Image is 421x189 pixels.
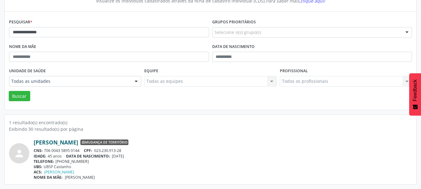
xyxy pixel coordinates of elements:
[34,164,412,169] div: UBSF Castanho
[34,159,412,164] div: [PHONE_NUMBER]
[412,79,418,101] span: Feedback
[80,139,128,145] span: Mudança de território
[9,66,46,76] label: Unidade de saúde
[280,66,308,76] label: Profissional
[44,169,74,175] a: [PERSON_NAME]
[65,175,95,180] span: [PERSON_NAME]
[214,29,261,35] span: Selecione o(s) grupo(s)
[34,154,46,159] span: IDADE:
[34,169,42,175] span: ACS:
[112,154,124,159] span: [DATE]
[212,42,255,52] label: Data de nascimento
[409,73,421,116] button: Feedback - Mostrar pesquisa
[9,17,32,27] label: Pesquisar
[14,148,25,159] i: person
[34,139,78,146] a: [PERSON_NAME]
[212,17,256,27] label: Grupos prioritários
[9,126,412,132] div: Exibindo 30 resultado(s) por página
[84,148,92,153] span: CPF:
[9,91,30,102] button: Buscar
[66,154,110,159] span: DATA DE NASCIMENTO:
[144,66,158,76] label: Equipe
[34,159,54,164] span: TELEFONE:
[34,175,63,180] span: NOME DA MÃE:
[34,154,412,159] div: 45 anos
[94,148,121,153] span: 023.230.913-28
[34,148,43,153] span: CNS:
[34,164,42,169] span: UBS:
[34,148,412,153] div: 706 0043 5895 0144
[11,78,128,84] span: Todas as unidades
[9,42,36,52] label: Nome da mãe
[9,119,412,126] div: 1 resultado(s) encontrado(s)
